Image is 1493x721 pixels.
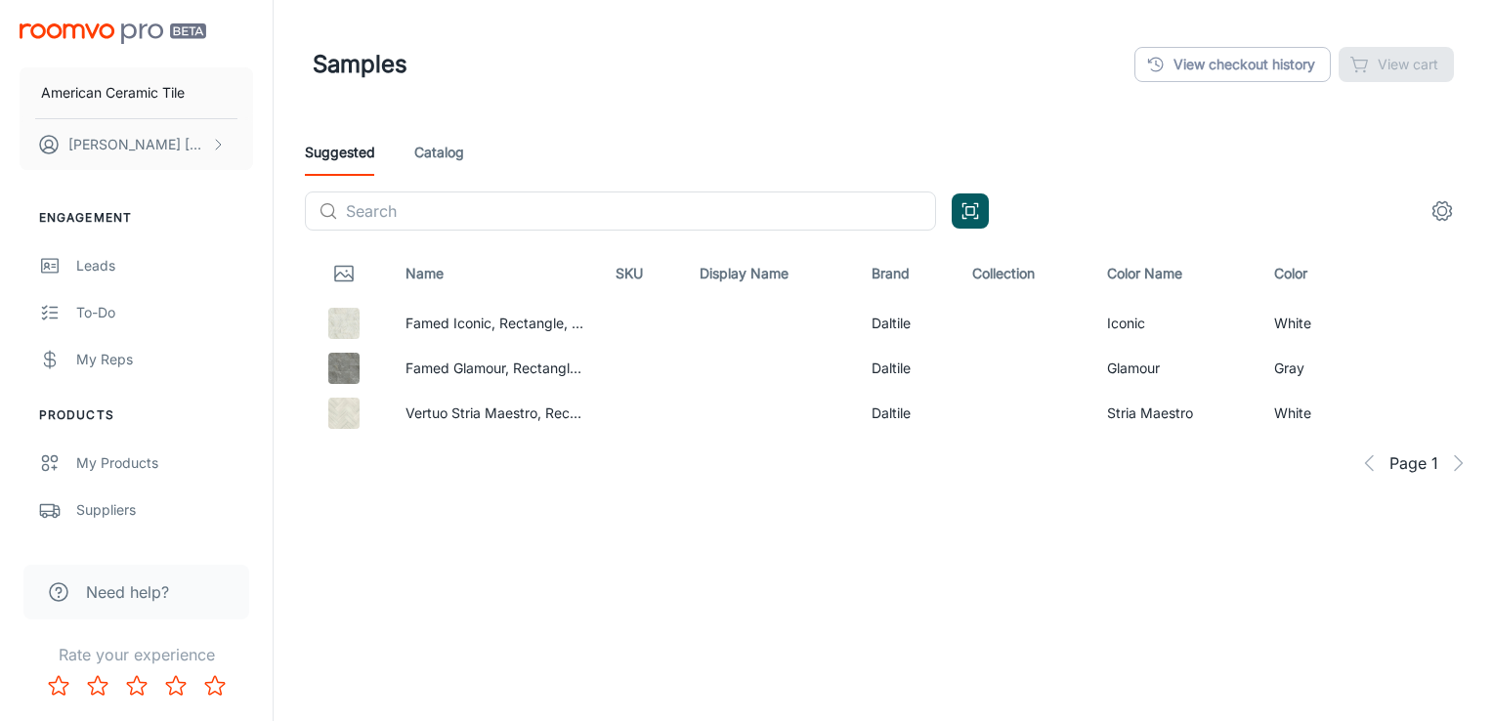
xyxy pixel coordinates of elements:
[1258,246,1356,301] th: Color
[1258,346,1356,391] td: Gray
[313,47,407,82] h1: Samples
[332,262,356,285] svg: Thumbnail
[39,666,78,705] button: Rate 1 star
[76,349,253,370] div: My Reps
[856,346,957,391] td: Daltile
[856,246,957,301] th: Brand
[305,129,375,176] a: Suggested
[390,246,600,301] th: Name
[1091,246,1259,301] th: Color Name
[600,246,684,301] th: SKU
[856,391,957,436] td: Daltile
[346,191,936,231] input: Search
[117,666,156,705] button: Rate 3 star
[76,452,253,474] div: My Products
[1091,301,1259,346] td: Iconic
[1423,191,1462,231] button: settings
[390,301,600,346] td: Famed Iconic, Rectangle, 12X24, Microban, Matte
[156,666,195,705] button: Rate 4 star
[856,301,957,346] td: Daltile
[41,82,185,104] p: American Ceramic Tile
[1091,391,1259,436] td: Stria Maestro
[390,391,600,436] td: Vertuo Stria Maestro, Rectangle, 12X24, Microban, Matte
[1389,451,1438,475] span: Page 1
[76,255,253,276] div: Leads
[1258,301,1356,346] td: White
[414,129,464,176] a: Catalog
[952,193,989,229] button: Open QR code scanner
[20,119,253,170] button: [PERSON_NAME] [PERSON_NAME]
[20,67,253,118] button: American Ceramic Tile
[76,302,253,323] div: To-do
[20,23,206,44] img: Roomvo PRO Beta
[78,666,117,705] button: Rate 2 star
[1091,346,1259,391] td: Glamour
[76,499,253,521] div: Suppliers
[195,666,235,705] button: Rate 5 star
[1134,47,1331,82] a: View checkout history
[957,246,1090,301] th: Collection
[16,643,257,666] p: Rate your experience
[1258,391,1356,436] td: White
[86,580,169,604] span: Need help?
[68,134,206,155] p: [PERSON_NAME] [PERSON_NAME]
[684,246,856,301] th: Display Name
[390,346,600,391] td: Famed Glamour, Rectangle, 12X24, Microban, Matte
